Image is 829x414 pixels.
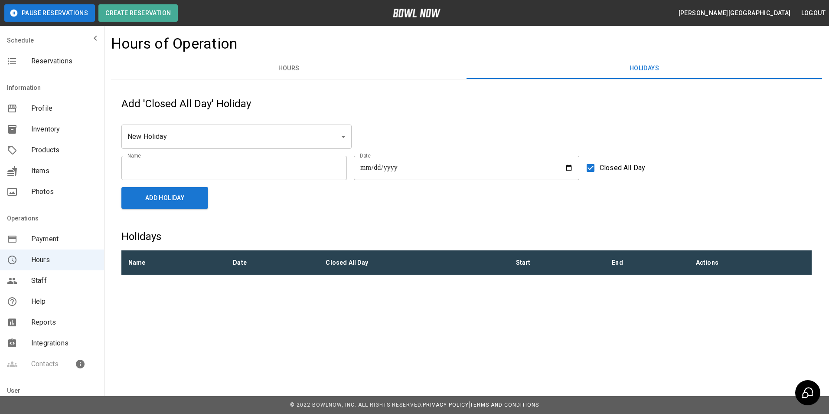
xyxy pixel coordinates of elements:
th: Closed All Day [319,250,509,275]
span: Items [31,166,97,176]
th: Date [226,250,319,275]
button: [PERSON_NAME][GEOGRAPHIC_DATA] [675,5,794,21]
a: Terms and Conditions [470,402,539,408]
span: Profile [31,103,97,114]
button: Hours [111,58,467,79]
span: Payment [31,234,97,244]
th: Name [121,250,226,275]
span: Staff [31,276,97,286]
th: Actions [689,250,812,275]
button: Add Holiday [121,187,208,209]
span: Hours [31,255,97,265]
a: Privacy Policy [423,402,469,408]
th: Start [509,250,605,275]
button: Create Reservation [98,4,178,22]
img: logo [393,9,441,17]
th: End [605,250,689,275]
span: Inventory [31,124,97,135]
h5: Holidays [121,230,812,243]
span: Reports [31,317,97,328]
span: Products [31,145,97,155]
h5: Add 'Closed All Day' Holiday [121,97,812,111]
table: sticky table [121,250,812,275]
button: Logout [798,5,829,21]
span: Reservations [31,56,97,66]
button: Pause Reservations [4,4,95,22]
span: © 2022 BowlNow, Inc. All Rights Reserved. [290,402,423,408]
button: Holidays [467,58,822,79]
div: basic tabs example [111,58,822,79]
div: New Holiday [121,125,352,149]
span: Photos [31,187,97,197]
span: Closed All Day [600,163,645,173]
span: Help [31,296,97,307]
span: Integrations [31,338,97,348]
h4: Hours of Operation [111,35,238,53]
